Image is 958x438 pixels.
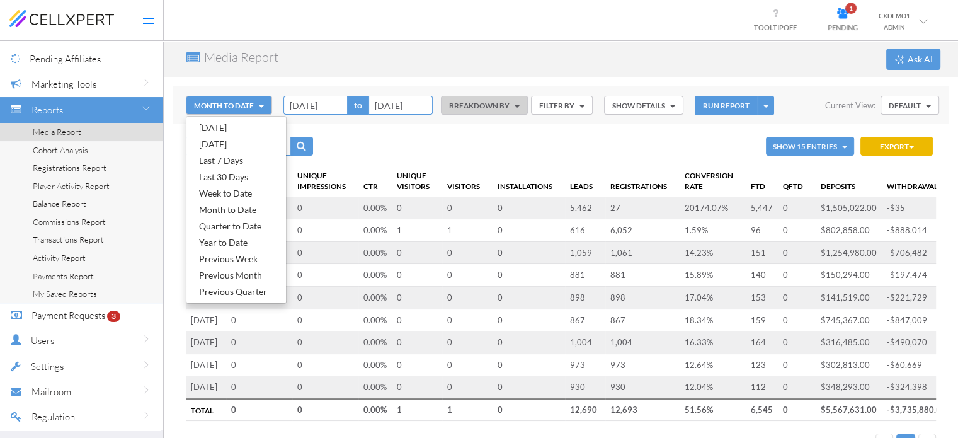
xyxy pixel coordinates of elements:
[33,234,104,245] span: Transactions Report
[186,309,226,331] td: [DATE]
[816,354,882,376] td: $302,813.00
[493,241,565,264] td: 0
[31,335,54,347] span: Users
[186,354,226,376] td: [DATE]
[879,10,910,21] div: CXDEMO1
[292,354,358,376] td: 0
[226,376,292,399] td: 0
[860,137,933,156] button: Export
[292,287,358,309] td: 0
[33,163,106,173] span: Registrations Report
[751,292,766,303] span: 153
[358,287,392,309] td: 0.00%
[751,225,761,235] span: 96
[392,376,442,399] td: 0
[493,264,565,287] td: 0
[610,203,620,213] span: 27
[392,197,442,219] td: 0
[680,241,746,264] td: 14.23%
[186,202,286,218] a: Month to Date
[358,309,392,331] td: 0.00%
[816,309,882,331] td: $745,367.00
[778,264,816,287] td: 0
[773,142,837,151] span: Show 15 Entries
[680,376,746,399] td: 12.04%
[292,241,358,264] td: 0
[565,197,605,219] td: 5,462
[442,354,493,376] td: 0
[907,53,932,66] span: Ask AI
[565,287,605,309] td: 898
[186,376,226,399] td: [DATE]
[358,399,392,421] td: 0.00%
[882,264,954,287] td: -$197,474
[442,219,493,242] td: 1
[493,165,565,197] th: Installations: activate to sort column ascending
[392,331,442,354] td: 0
[493,219,565,242] td: 0
[226,331,292,354] td: 0
[292,219,358,242] td: 0
[565,264,605,287] td: 881
[186,331,226,354] td: [DATE]
[680,264,746,287] td: 15.89%
[610,382,625,392] span: 930
[889,101,921,110] span: Default
[680,197,746,219] td: 20174.07%
[441,96,528,115] button: BREAKDOWN BY
[392,354,442,376] td: 0
[610,248,632,258] span: 1,061
[680,309,746,331] td: 18.34%
[881,96,939,115] button: Default
[778,309,816,331] td: 0
[31,309,105,321] span: Payment Requests
[186,120,286,136] a: [DATE]
[442,264,493,287] td: 0
[442,376,493,399] td: 0
[33,127,81,137] span: Media Report
[680,354,746,376] td: 12.64%
[882,376,954,399] td: -$324,398
[886,49,940,70] button: Ask AI
[751,315,766,325] span: 159
[33,199,86,209] span: Balance Report
[882,309,954,331] td: -$847,009
[882,241,954,264] td: -$706,482
[882,165,954,197] th: Withdrawals: activate to sort column ascending
[565,399,605,421] td: 12,690
[392,165,442,197] th: Unique Visitors: activate to sort column ascending
[186,284,286,300] a: Previous Quarter
[493,309,565,331] td: 0
[493,354,565,376] td: 0
[442,331,493,354] td: 0
[392,241,442,264] td: 0
[226,399,292,421] td: 0
[292,331,358,354] td: 0
[816,399,882,421] td: $5,567,631.00
[493,376,565,399] td: 0
[31,78,96,90] span: Marketing Tools
[882,197,954,219] td: -$35
[882,219,954,242] td: -$888,014
[845,3,857,14] span: 1
[358,376,392,399] td: 0.00%
[442,287,493,309] td: 0
[186,234,286,251] a: Year to Date
[778,399,816,421] td: 0
[816,165,882,197] th: Deposits: activate to sort column ascending
[186,185,286,202] a: Week to Date
[565,165,605,197] th: Leads: activate to sort column ascending
[778,287,816,309] td: 0
[816,241,882,264] td: $1,254,980.00
[751,337,766,347] span: 164
[882,399,954,421] td: -$3,735,880.00
[186,251,286,267] a: Previous Week
[107,311,120,322] span: 3
[610,315,625,325] span: 867
[33,217,106,227] span: Commissions Report
[778,331,816,354] td: 0
[680,331,746,354] td: 16.33%
[695,96,758,115] button: RUN REPORT
[442,197,493,219] td: 0
[778,241,816,264] td: 0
